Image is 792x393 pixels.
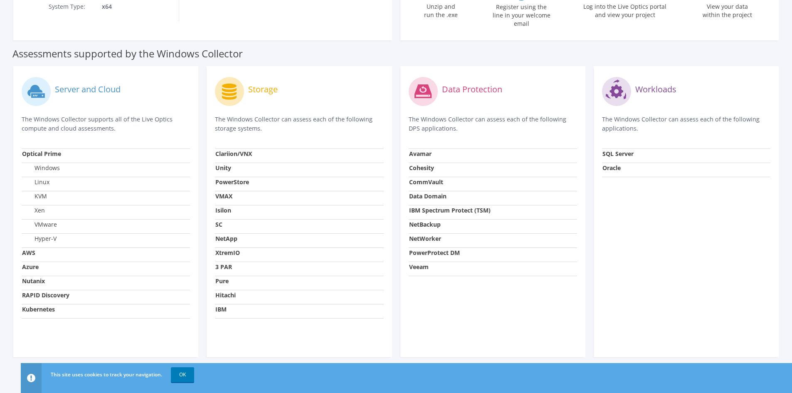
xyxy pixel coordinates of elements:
span: This site uses cookies to track your navigation. [51,371,162,378]
strong: Unity [215,164,231,172]
strong: Veeam [409,263,429,271]
a: OK [171,367,194,382]
strong: Azure [22,263,39,271]
strong: Optical Prime [22,150,61,158]
strong: CommVault [409,178,443,186]
strong: Data Domain [409,192,447,200]
strong: SC [215,220,222,228]
strong: PowerProtect DM [409,249,460,257]
strong: VMAX [215,192,232,200]
strong: Avamar [409,150,432,158]
strong: Kubernetes [22,305,55,313]
p: The Windows Collector can assess each of the following DPS applications. [409,115,577,133]
strong: NetWorker [409,235,441,242]
strong: IBM Spectrum Protect (TSM) [409,206,491,214]
strong: SQL Server [602,150,634,158]
label: Workloads [635,85,676,94]
td: x64 [96,1,155,12]
p: The Windows Collector can assess each of the following applications. [602,115,770,133]
strong: XtremIO [215,249,240,257]
label: Xen [22,206,45,215]
strong: 3 PAR [215,263,232,271]
label: Data Protection [442,85,502,94]
p: The Windows Collector supports all of the Live Optics compute and cloud assessments. [22,115,190,133]
strong: Cohesity [409,164,434,172]
label: Windows [22,164,60,172]
strong: Hitachi [215,291,236,299]
label: KVM [22,192,47,200]
td: System Type: [48,1,96,12]
strong: RAPID Discovery [22,291,69,299]
label: Storage [248,85,278,94]
strong: AWS [22,249,35,257]
label: Server and Cloud [55,85,121,94]
label: Hyper-V [22,235,57,243]
strong: NetApp [215,235,237,242]
strong: Isilon [215,206,231,214]
strong: Oracle [602,164,621,172]
p: The Windows Collector can assess each of the following storage systems. [215,115,383,133]
label: Assessments supported by the Windows Collector [12,49,243,58]
strong: Clariion/VNX [215,150,252,158]
strong: Nutanix [22,277,45,285]
label: Linux [22,178,49,186]
strong: NetBackup [409,220,441,228]
strong: Pure [215,277,229,285]
label: Register using the line in your welcome email [490,0,553,28]
strong: PowerStore [215,178,249,186]
label: VMware [22,220,57,229]
strong: IBM [215,305,227,313]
